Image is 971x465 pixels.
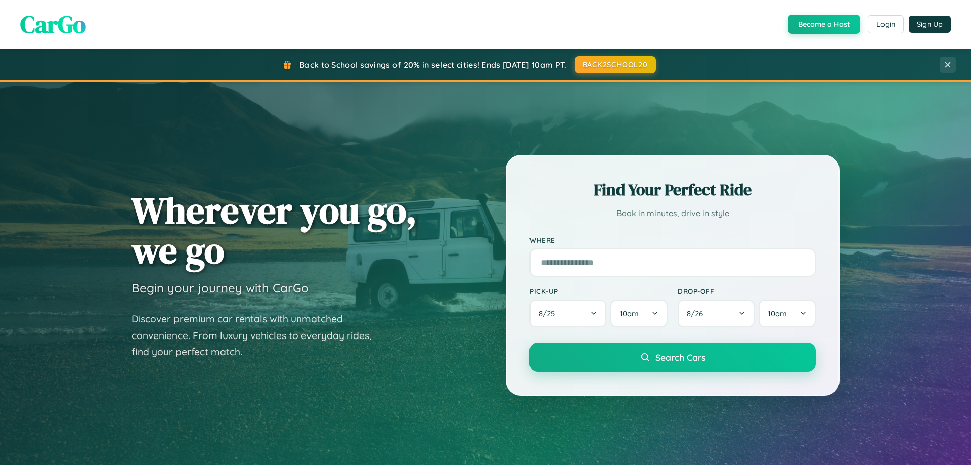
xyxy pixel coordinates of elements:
h1: Wherever you go, we go [131,190,417,270]
span: 10am [620,309,639,318]
button: Sign Up [909,16,951,33]
span: 10am [768,309,787,318]
button: Become a Host [788,15,860,34]
label: Pick-up [529,287,668,295]
button: BACK2SCHOOL20 [575,56,656,73]
span: CarGo [20,8,86,41]
p: Discover premium car rentals with unmatched convenience. From luxury vehicles to everyday rides, ... [131,311,384,360]
button: 8/26 [678,300,755,327]
span: Search Cars [655,352,705,363]
button: 10am [610,300,668,327]
h3: Begin your journey with CarGo [131,280,309,295]
span: Back to School savings of 20% in select cities! Ends [DATE] 10am PT. [299,60,566,70]
button: Search Cars [529,343,816,372]
h2: Find Your Perfect Ride [529,179,816,201]
label: Where [529,236,816,244]
span: 8 / 26 [687,309,708,318]
span: 8 / 25 [539,309,560,318]
button: 10am [759,300,816,327]
label: Drop-off [678,287,816,295]
button: Login [868,15,904,33]
button: 8/25 [529,300,606,327]
p: Book in minutes, drive in style [529,206,816,221]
